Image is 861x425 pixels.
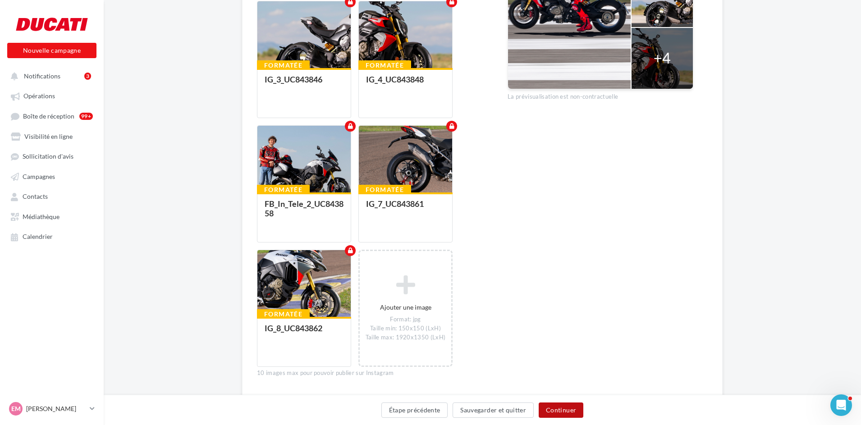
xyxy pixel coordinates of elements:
[7,43,96,58] button: Nouvelle campagne
[508,89,693,101] div: La prévisualisation est non-contractuelle
[257,185,310,195] div: Formatée
[453,402,534,418] button: Sauvegarder et quitter
[366,199,424,209] div: IG_7_UC843861
[5,87,98,104] a: Opérations
[7,400,96,417] a: EM [PERSON_NAME]
[26,404,86,413] p: [PERSON_NAME]
[265,323,322,333] div: IG_8_UC843862
[23,173,55,180] span: Campagnes
[24,133,73,140] span: Visibilité en ligne
[5,128,98,144] a: Visibilité en ligne
[23,213,60,220] span: Médiathèque
[265,74,322,84] div: IG_3_UC843846
[5,208,98,224] a: Médiathèque
[366,74,424,84] div: IG_4_UC843848
[11,404,21,413] span: EM
[358,185,411,195] div: Formatée
[5,148,98,164] a: Sollicitation d'avis
[84,73,91,80] div: 3
[5,68,95,84] button: Notifications 3
[24,72,60,80] span: Notifications
[257,369,493,377] div: 10 images max pour pouvoir publier sur Instagram
[5,108,98,124] a: Boîte de réception99+
[23,92,55,100] span: Opérations
[23,193,48,201] span: Contacts
[654,48,671,69] div: +4
[23,153,73,160] span: Sollicitation d'avis
[23,233,53,241] span: Calendrier
[79,113,93,120] div: 99+
[358,60,411,70] div: Formatée
[830,394,852,416] iframe: Intercom live chat
[265,199,343,218] div: FB_In_Tele_2_UC843858
[257,60,310,70] div: Formatée
[5,188,98,204] a: Contacts
[5,168,98,184] a: Campagnes
[381,402,448,418] button: Étape précédente
[5,228,98,244] a: Calendrier
[257,309,310,319] div: Formatée
[23,112,74,120] span: Boîte de réception
[539,402,583,418] button: Continuer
